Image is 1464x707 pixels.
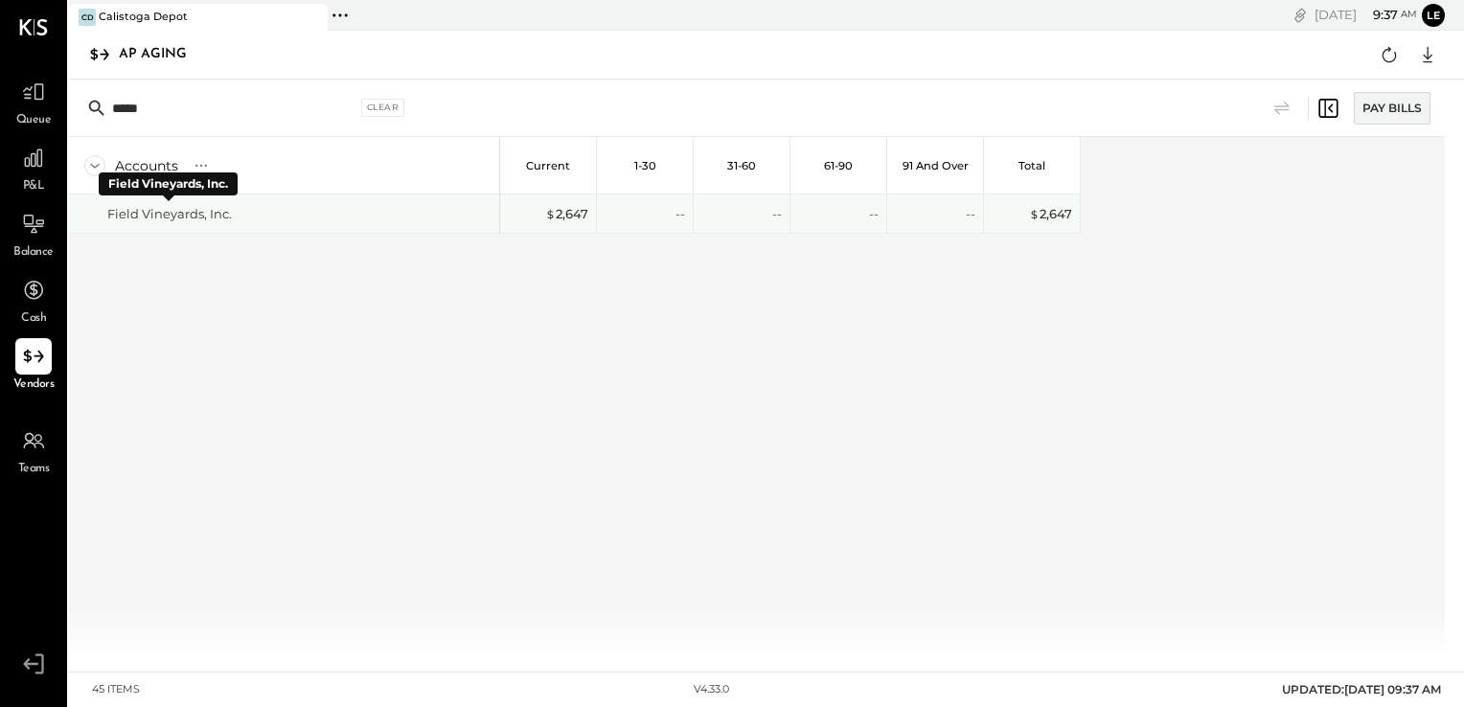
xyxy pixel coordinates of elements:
div: Field Vineyards, Inc. [108,174,228,194]
div: -- [966,205,975,223]
span: Cash [21,310,46,328]
span: Queue [16,112,52,129]
div: Accounts [115,156,178,175]
a: Vendors [1,338,66,394]
a: Queue [1,74,66,129]
div: [DATE] [1315,6,1417,24]
div: Field Vineyards, Inc. [107,205,232,223]
a: Balance [1,206,66,262]
p: Current [526,159,570,172]
div: Clear [361,99,405,117]
div: 2,647 [1029,205,1072,223]
p: Total [1018,159,1045,172]
button: le [1422,4,1445,27]
span: am [1401,8,1417,21]
span: $ [1029,206,1040,221]
span: UPDATED: [DATE] 09:37 AM [1282,682,1441,696]
span: P&L [23,178,45,195]
p: 1-30 [634,159,656,172]
div: -- [772,205,782,223]
div: CD [79,9,96,26]
p: 31-60 [727,159,756,172]
div: Calistoga Depot [99,10,188,25]
span: 9 : 37 [1360,6,1398,24]
p: 61-90 [824,159,853,172]
p: 91 and Over [903,159,969,172]
span: Vendors [13,376,55,394]
span: $ [545,206,556,221]
div: Pay Bills [1354,92,1430,125]
div: AP Aging [119,39,206,70]
span: Balance [13,244,54,262]
span: Teams [18,461,50,478]
a: P&L [1,140,66,195]
a: Cash [1,272,66,328]
div: copy link [1291,5,1310,25]
div: 2,647 [545,205,588,223]
div: -- [869,205,879,223]
div: v 4.33.0 [694,682,729,697]
div: 45 items [92,682,140,697]
a: Teams [1,422,66,478]
div: -- [675,205,685,223]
